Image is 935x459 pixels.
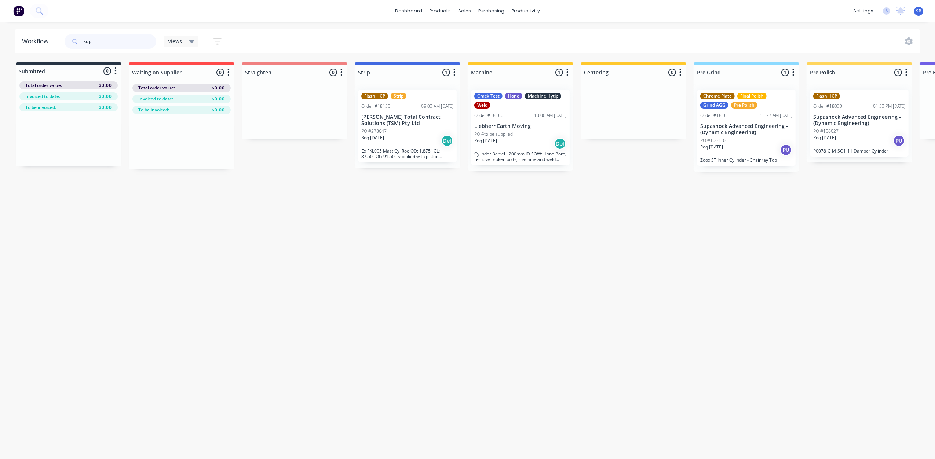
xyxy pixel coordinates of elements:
div: Order #18150 [361,103,390,110]
div: Strip [391,93,406,99]
div: Flash HCPStripOrder #1815009:03 AM [DATE][PERSON_NAME] Total Contract Solutions (TSM) Pty LtdPO #... [358,90,457,162]
p: Req. [DATE] [474,137,497,144]
div: Chrome PlateFinal PolishGrind AGGPre PolishOrder #1818111:27 AM [DATE]Supashock Advanced Engineer... [697,90,796,166]
span: $0.00 [212,107,225,113]
p: Req. [DATE] [361,135,384,141]
p: [PERSON_NAME] Total Contract Solutions (TSM) Pty Ltd [361,114,454,126]
div: sales [454,5,475,16]
div: Crack Test [474,93,503,99]
div: 01:53 PM [DATE] [873,103,906,110]
span: Views [168,37,182,45]
div: Order #18186 [474,112,503,119]
img: Factory [13,5,24,16]
p: Ex FKL005 Mast Cyl Rod OD: 1.875" CL: 87.50" OL: 91.50" Supplied with piston attached. SOW: Strip... [361,148,454,159]
div: Pre Polish [731,102,757,109]
p: PO #278647 [361,128,387,135]
p: PO #106316 [700,137,726,144]
div: Flash HCPOrder #1803301:53 PM [DATE]Supashock Advanced Engineering - (Dynamic Engineering)PO #106... [810,90,909,157]
span: Total order value: [138,85,175,91]
div: Del [554,138,566,150]
div: products [426,5,454,16]
div: purchasing [475,5,508,16]
input: Search for orders... [84,34,156,49]
span: To be invoiced: [138,107,169,113]
p: PO #106027 [813,128,839,135]
div: Weld [474,102,490,109]
div: Machine Hytip [525,93,561,99]
p: Cylinder Barrel - 200mm ID SOW: Hone Bore, remove broken bolts, machine and weld repair crack in ... [474,151,567,162]
div: Order #18181 [700,112,729,119]
div: Workflow [22,37,52,46]
div: 09:03 AM [DATE] [421,103,454,110]
span: $0.00 [99,104,112,111]
p: P0078-C-M-SO1-11 Damper Cylinder [813,148,906,154]
span: Total order value: [25,82,62,89]
div: Order #18033 [813,103,842,110]
div: settings [850,5,877,16]
div: 11:27 AM [DATE] [760,112,793,119]
p: Supashock Advanced Engineering - (Dynamic Engineering) [700,123,793,136]
span: Invoiced to date: [25,93,60,100]
p: Zoox ST Inner Cylinder - Chainray Top [700,157,793,163]
div: Chrome Plate [700,93,735,99]
div: Grind AGG [700,102,728,109]
div: Del [441,135,453,147]
div: 10:06 AM [DATE] [534,112,567,119]
span: $0.00 [99,93,112,100]
div: Hone [505,93,522,99]
p: Req. [DATE] [813,135,836,141]
span: $0.00 [212,85,225,91]
p: Req. [DATE] [700,144,723,150]
div: Crack TestHoneMachine HytipWeldOrder #1818610:06 AM [DATE]Liebherr Earth MovingPO #to be supplied... [471,90,570,165]
span: SB [916,8,921,14]
div: productivity [508,5,544,16]
p: PO #to be supplied [474,131,513,137]
p: Liebherr Earth Moving [474,123,567,129]
div: PU [780,144,792,156]
div: Flash HCP [813,93,840,99]
span: Invoiced to date: [138,96,173,102]
div: PU [893,135,905,147]
span: To be invoiced: [25,104,56,111]
p: Supashock Advanced Engineering - (Dynamic Engineering) [813,114,906,126]
span: $0.00 [99,82,112,89]
div: Final Polish [737,93,767,99]
div: Flash HCP [361,93,388,99]
a: dashboard [391,5,426,16]
span: $0.00 [212,96,225,102]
